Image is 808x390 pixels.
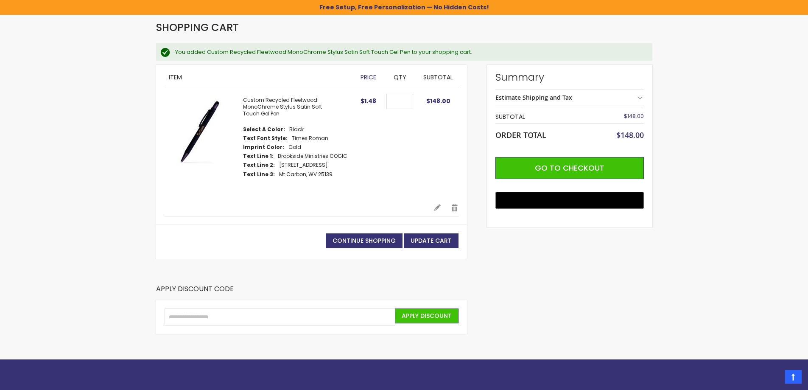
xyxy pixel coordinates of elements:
[243,144,284,151] dt: Imprint Color
[278,153,347,160] dd: Brookside Ministries COGIC
[361,97,376,105] span: $1.48
[165,97,243,195] a: Custom Recycled Fleetwood MonoChrome Stylus Satin Soft Touch Gel Pen-Black
[394,73,406,81] span: Qty
[243,153,274,160] dt: Text Line 1
[243,171,275,178] dt: Text Line 3
[326,233,403,248] a: Continue Shopping
[535,163,604,173] span: Go to Checkout
[738,367,808,390] iframe: Google Customer Reviews
[243,135,288,142] dt: Text Font Style
[624,112,644,120] span: $148.00
[243,96,322,117] a: Custom Recycled Fleetwood MonoChrome Stylus Satin Soft Touch Gel Pen
[333,236,396,245] span: Continue Shopping
[243,126,285,133] dt: Select A Color
[288,144,301,151] dd: Gold
[495,93,572,101] strong: Estimate Shipping and Tax
[426,97,450,105] span: $148.00
[495,70,644,84] strong: Summary
[279,162,328,168] dd: [STREET_ADDRESS]
[495,110,594,123] th: Subtotal
[279,171,333,178] dd: Mt Carbon, WV 25139
[156,20,239,34] span: Shopping Cart
[423,73,453,81] span: Subtotal
[243,162,275,168] dt: Text Line 2
[411,236,452,245] span: Update Cart
[495,157,644,179] button: Go to Checkout
[495,192,644,209] button: Buy with GPay
[165,97,235,167] img: Custom Recycled Fleetwood MonoChrome Stylus Satin Soft Touch Gel Pen-Black
[289,126,304,133] dd: Black
[292,135,328,142] dd: Times Roman
[169,73,182,81] span: Item
[404,233,459,248] button: Update Cart
[156,284,234,300] strong: Apply Discount Code
[361,73,376,81] span: Price
[402,311,452,320] span: Apply Discount
[495,129,546,140] strong: Order Total
[616,130,644,140] span: $148.00
[175,48,644,56] div: You added Custom Recycled Fleetwood MonoChrome Stylus Satin Soft Touch Gel Pen to your shopping c...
